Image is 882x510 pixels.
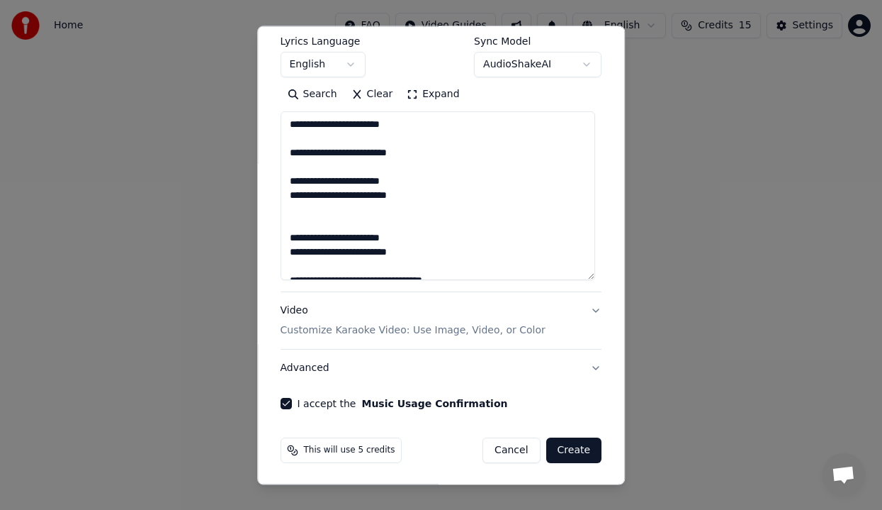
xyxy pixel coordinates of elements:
[546,438,602,464] button: Create
[298,399,508,409] label: I accept the
[344,84,400,106] button: Clear
[304,445,395,457] span: This will use 5 credits
[281,350,602,387] button: Advanced
[362,399,508,409] button: I accept the
[281,293,602,350] button: VideoCustomize Karaoke Video: Use Image, Video, or Color
[281,324,545,338] p: Customize Karaoke Video: Use Image, Video, or Color
[400,84,466,106] button: Expand
[281,37,602,292] div: LyricsProvide song lyrics or select an auto lyrics model
[281,304,545,338] div: Video
[281,84,344,106] button: Search
[281,37,366,47] label: Lyrics Language
[474,37,601,47] label: Sync Model
[482,438,540,464] button: Cancel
